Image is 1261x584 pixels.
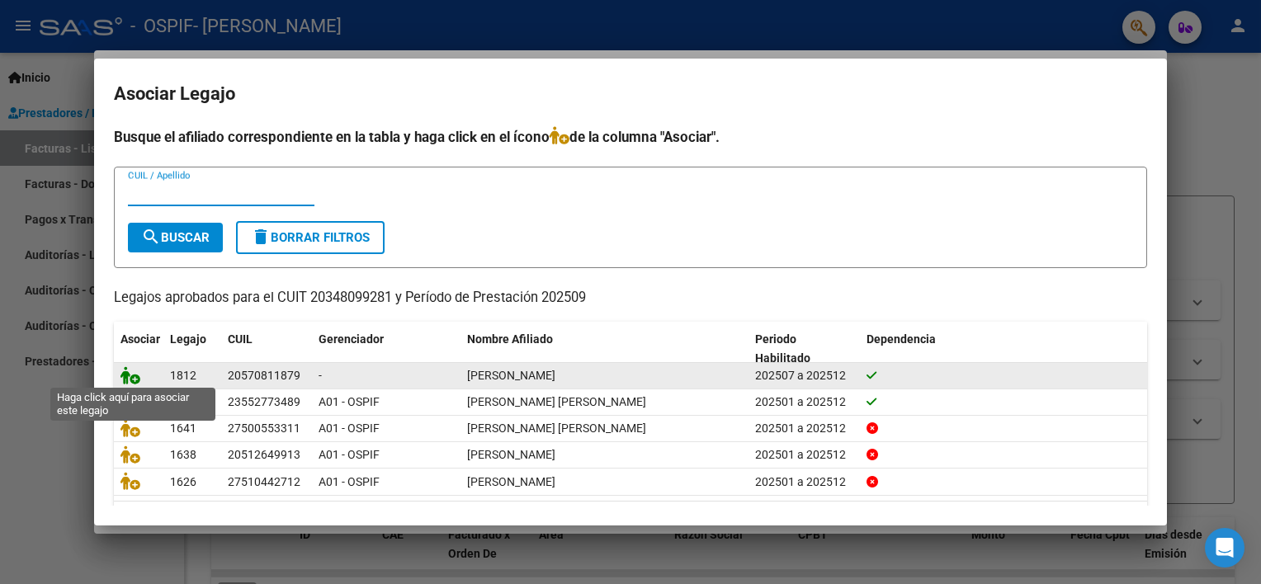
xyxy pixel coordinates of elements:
span: 1626 [170,475,196,488]
span: 1642 [170,395,196,408]
mat-icon: delete [251,227,271,247]
datatable-header-cell: Gerenciador [312,322,460,376]
h2: Asociar Legajo [114,78,1147,110]
div: Open Intercom Messenger [1205,528,1244,568]
span: A01 - OSPIF [319,395,380,408]
mat-icon: search [141,227,161,247]
span: 1641 [170,422,196,435]
div: 23552773489 [228,393,300,412]
span: A01 - OSPIF [319,422,380,435]
div: 202501 a 202512 [755,473,853,492]
span: 1812 [170,369,196,382]
datatable-header-cell: Periodo Habilitado [749,322,860,376]
span: Gerenciador [319,332,384,346]
span: YBARRA YESICA NAHIR [467,422,646,435]
span: Legajo [170,332,206,346]
span: A01 - OSPIF [319,448,380,461]
div: 202501 a 202512 [755,419,853,438]
span: A01 - OSPIF [319,475,380,488]
button: Borrar Filtros [236,221,385,254]
span: Buscar [141,230,210,245]
span: - [319,369,322,382]
div: 27510442712 [228,473,300,492]
h4: Busque el afiliado correspondiente en la tabla y haga click en el ícono de la columna "Asociar". [114,126,1147,148]
span: RAMIREZ MAXIMO ABEL [467,369,555,382]
div: 20570811879 [228,366,300,385]
span: Asociar [120,332,160,346]
button: Buscar [128,223,223,252]
div: 202501 a 202512 [755,445,853,464]
div: 202507 a 202512 [755,366,853,385]
div: 7 registros [114,502,318,543]
span: VERON JOAQUIN ESTEBAN [467,448,555,461]
span: MARTINEZ ESPERANZA MORENA [467,475,555,488]
datatable-header-cell: Legajo [163,322,221,376]
datatable-header-cell: CUIL [221,322,312,376]
datatable-header-cell: Nombre Afiliado [460,322,749,376]
span: CUIL [228,332,253,346]
datatable-header-cell: Dependencia [860,322,1148,376]
span: Nombre Afiliado [467,332,553,346]
datatable-header-cell: Asociar [114,322,163,376]
div: 20512649913 [228,445,300,464]
span: Dependencia [867,332,936,346]
span: Borrar Filtros [251,230,370,245]
span: GONZALEZ MARTINEZ OSCAR ABEL [467,395,646,408]
p: Legajos aprobados para el CUIT 20348099281 y Período de Prestación 202509 [114,288,1147,308]
div: 27500553311 [228,419,300,438]
span: 1638 [170,448,196,461]
div: 202501 a 202512 [755,393,853,412]
span: Periodo Habilitado [755,332,810,365]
